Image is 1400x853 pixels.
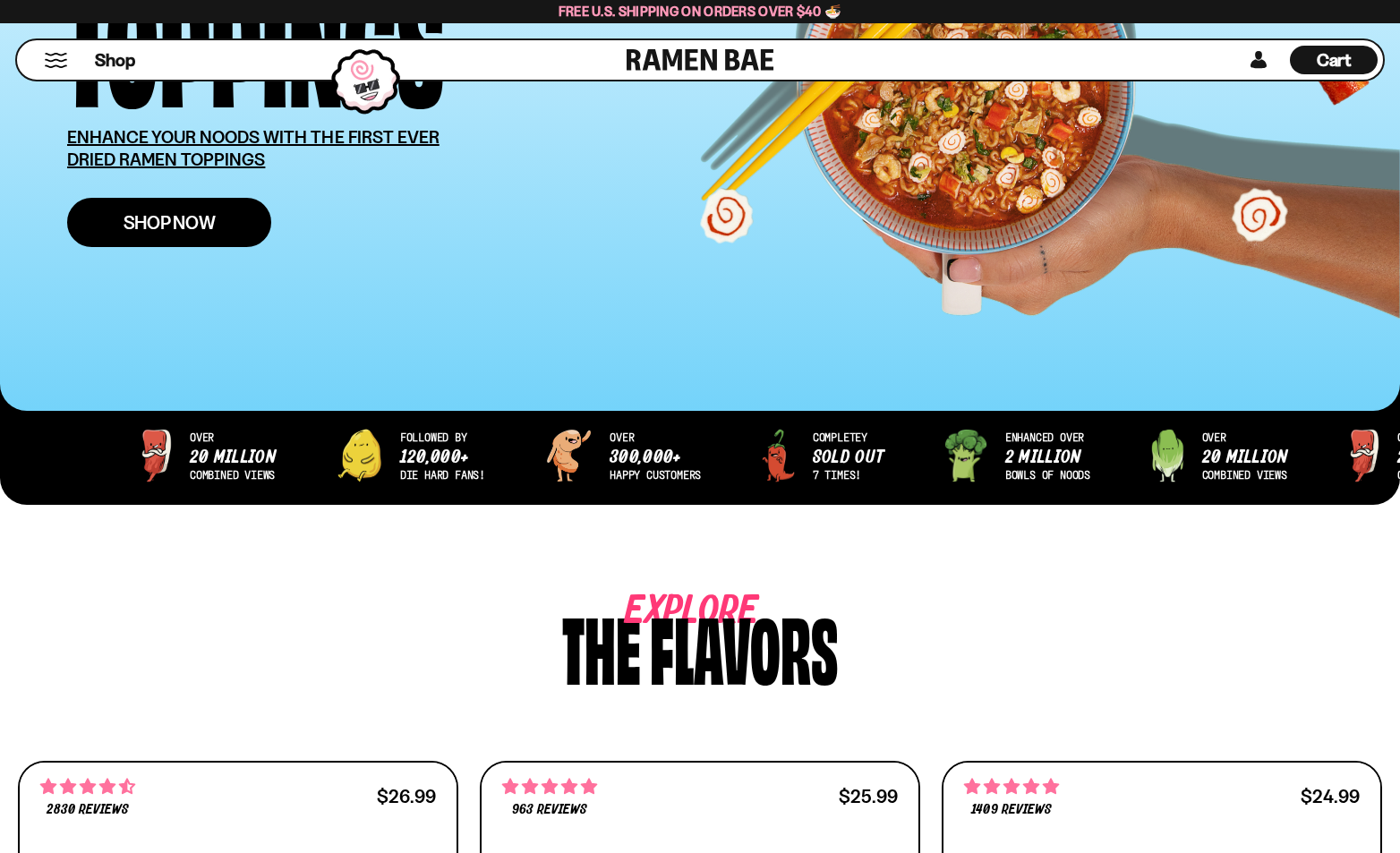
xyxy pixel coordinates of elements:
[1317,49,1352,71] span: Cart
[95,48,135,73] span: Shop
[964,775,1059,798] span: 4.76 stars
[559,3,842,20] span: Free U.S. Shipping on Orders over $40 🍜
[1290,40,1378,80] div: Cart
[47,803,129,817] span: 2830 reviews
[512,803,587,817] span: 963 reviews
[625,603,704,620] span: Explore
[377,788,436,805] div: $26.99
[562,603,641,688] div: The
[650,603,838,688] div: flavors
[67,126,440,170] u: ENHANCE YOUR NOODS WITH THE FIRST EVER DRIED RAMEN TOPPINGS
[40,775,135,798] span: 4.68 stars
[1301,788,1360,805] div: $24.99
[67,198,271,247] a: Shop Now
[124,213,216,232] span: Shop Now
[502,775,597,798] span: 4.75 stars
[44,53,68,68] button: Mobile Menu Trigger
[839,788,898,805] div: $25.99
[971,803,1051,817] span: 1409 reviews
[95,46,135,74] a: Shop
